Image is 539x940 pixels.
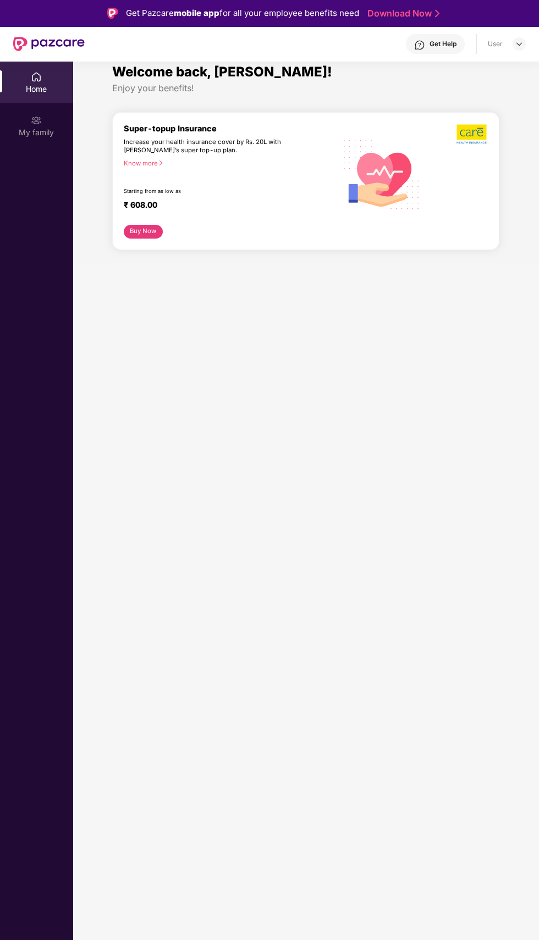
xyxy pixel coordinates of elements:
img: svg+xml;base64,PHN2ZyB4bWxucz0iaHR0cDovL3d3dy53My5vcmcvMjAwMC9zdmciIHhtbG5zOnhsaW5rPSJodHRwOi8vd3... [336,128,427,220]
img: Stroke [435,8,439,19]
div: Know more [124,159,329,167]
div: Get Help [430,40,457,48]
span: Welcome back, [PERSON_NAME]! [112,64,332,80]
div: ₹ 608.00 [124,200,325,213]
img: Logo [107,8,118,19]
div: Super-topup Insurance [124,124,336,133]
img: b5dec4f62d2307b9de63beb79f102df3.png [457,124,488,145]
span: right [158,160,164,166]
div: User [488,40,503,48]
img: svg+xml;base64,PHN2ZyBpZD0iRHJvcGRvd24tMzJ4MzIiIHhtbG5zPSJodHRwOi8vd3d3LnczLm9yZy8yMDAwL3N2ZyIgd2... [515,40,524,48]
img: svg+xml;base64,PHN2ZyB3aWR0aD0iMjAiIGhlaWdodD0iMjAiIHZpZXdCb3g9IjAgMCAyMCAyMCIgZmlsbD0ibm9uZSIgeG... [31,115,42,126]
div: Enjoy your benefits! [112,82,499,94]
img: svg+xml;base64,PHN2ZyBpZD0iSG9tZSIgeG1sbnM9Imh0dHA6Ly93d3cudzMub3JnLzIwMDAvc3ZnIiB3aWR0aD0iMjAiIG... [31,71,42,82]
div: Get Pazcare for all your employee benefits need [126,7,359,20]
a: Download Now [367,8,436,19]
div: Increase your health insurance cover by Rs. 20L with [PERSON_NAME]’s super top-up plan. [124,138,289,154]
button: Buy Now [124,225,163,239]
strong: mobile app [174,8,219,18]
img: svg+xml;base64,PHN2ZyBpZD0iSGVscC0zMngzMiIgeG1sbnM9Imh0dHA6Ly93d3cudzMub3JnLzIwMDAvc3ZnIiB3aWR0aD... [414,40,425,51]
img: New Pazcare Logo [13,37,85,51]
div: Starting from as low as [124,188,289,196]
